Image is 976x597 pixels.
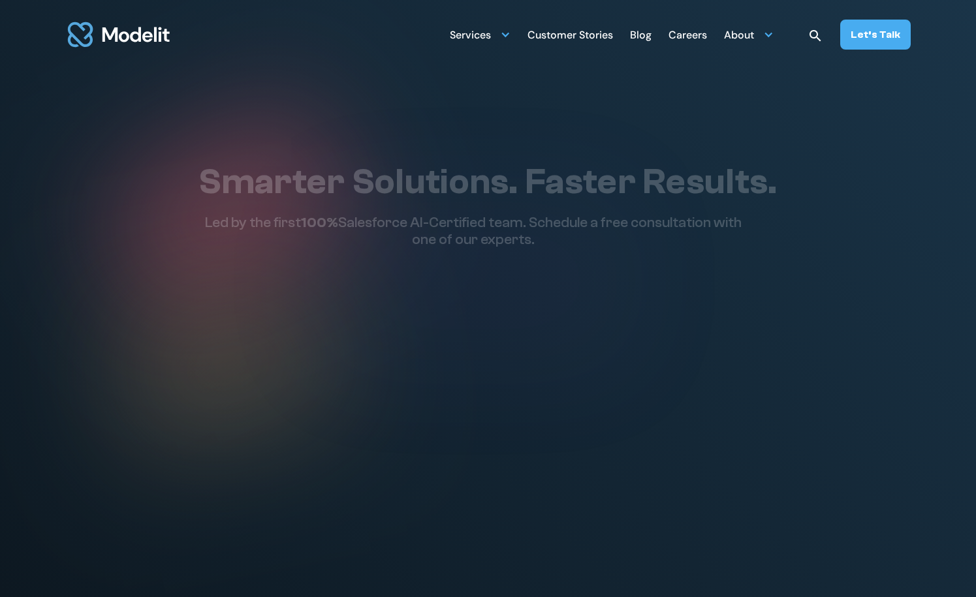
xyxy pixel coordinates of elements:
[724,23,754,49] div: About
[630,22,652,47] a: Blog
[198,161,777,204] h1: Smarter Solutions. Faster Results.
[724,22,774,47] div: About
[301,214,338,231] span: 100%
[527,22,613,47] a: Customer Stories
[527,23,613,49] div: Customer Stories
[851,27,900,42] div: Let’s Talk
[65,14,172,55] img: modelit logo
[450,22,511,47] div: Services
[669,23,707,49] div: Careers
[840,20,911,50] a: Let’s Talk
[198,214,748,249] p: Led by the first Salesforce AI-Certified team. Schedule a free consultation with one of our experts.
[630,23,652,49] div: Blog
[65,14,172,55] a: home
[669,22,707,47] a: Careers
[450,23,491,49] div: Services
